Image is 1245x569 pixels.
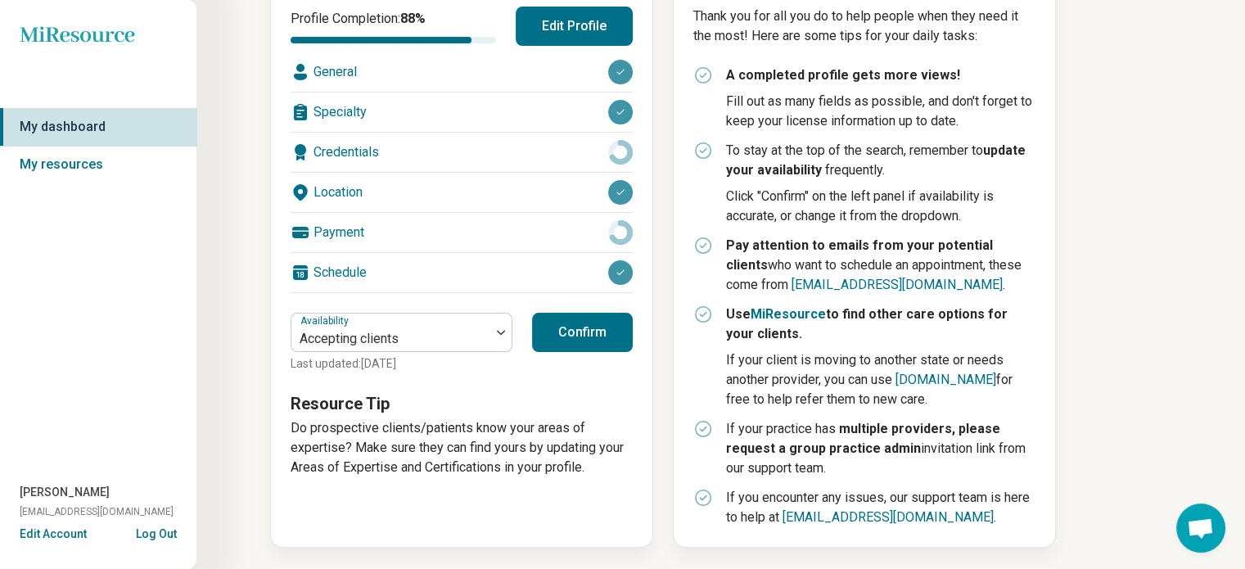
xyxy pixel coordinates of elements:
button: Log Out [136,526,177,539]
div: Payment [291,213,633,252]
div: Location [291,173,633,212]
span: 88 % [400,11,426,26]
p: To stay at the top of the search, remember to frequently. [726,141,1035,180]
a: [DOMAIN_NAME] [895,372,996,387]
strong: A completed profile gets more views! [726,67,960,83]
div: General [291,52,633,92]
h3: Resource Tip [291,392,633,415]
p: If your client is moving to another state or needs another provider, you can use for free to help... [726,350,1035,409]
p: Thank you for all you do to help people when they need it the most! Here are some tips for your d... [693,7,1035,46]
p: If you encounter any issues, our support team is here to help at . [726,488,1035,527]
button: Edit Profile [516,7,633,46]
span: [PERSON_NAME] [20,484,110,501]
p: Do prospective clients/patients know your areas of expertise? Make sure they can find yours by up... [291,418,633,477]
strong: multiple providers, please request a group practice admin [726,421,1000,456]
div: Schedule [291,253,633,292]
p: who want to schedule an appointment, these come from . [726,236,1035,295]
label: Availability [300,315,352,327]
div: Open chat [1176,504,1225,553]
div: Profile Completion: [291,9,496,43]
a: [EMAIL_ADDRESS][DOMAIN_NAME] [792,277,1003,292]
strong: Use to find other care options for your clients. [726,306,1008,341]
span: [EMAIL_ADDRESS][DOMAIN_NAME] [20,504,174,519]
div: Credentials [291,133,633,172]
button: Edit Account [20,526,87,543]
a: MiResource [751,306,826,322]
strong: update your availability [726,142,1026,178]
p: If your practice has invitation link from our support team. [726,419,1035,478]
a: [EMAIL_ADDRESS][DOMAIN_NAME] [783,509,994,525]
button: Confirm [532,313,633,352]
p: Fill out as many fields as possible, and don't forget to keep your license information up to date. [726,92,1035,131]
p: Last updated: [DATE] [291,355,512,373]
div: Specialty [291,93,633,132]
strong: Pay attention to emails from your potential clients [726,237,993,273]
p: Click "Confirm" on the left panel if availability is accurate, or change it from the dropdown. [726,187,1035,226]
